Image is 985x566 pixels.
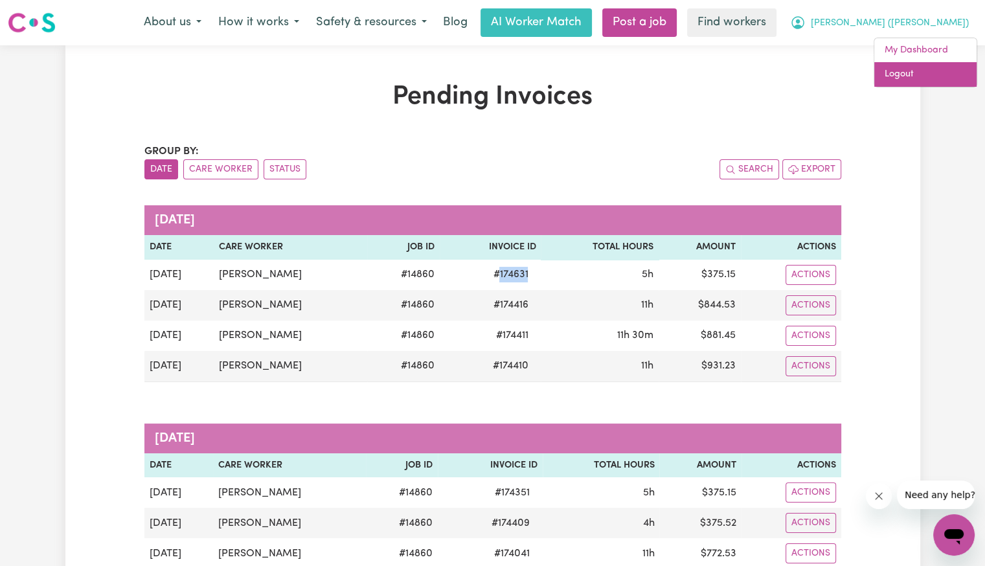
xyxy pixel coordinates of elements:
td: $ 881.45 [659,321,741,351]
td: # 14860 [366,508,438,538]
button: Export [782,159,841,179]
button: Actions [786,295,836,315]
td: $ 375.15 [659,477,741,508]
button: My Account [782,9,977,36]
td: # 14860 [367,290,440,321]
button: Search [719,159,779,179]
a: Post a job [602,8,677,37]
td: [PERSON_NAME] [214,321,367,351]
button: Actions [786,356,836,376]
td: [DATE] [144,508,213,538]
td: [PERSON_NAME] [214,290,367,321]
span: 11 hours 30 minutes [617,330,653,341]
td: [PERSON_NAME] [213,508,366,538]
a: AI Worker Match [481,8,592,37]
th: Actions [742,453,841,478]
button: sort invoices by date [144,159,178,179]
th: Total Hours [543,453,659,478]
td: # 14860 [366,477,438,508]
td: # 14860 [367,351,440,382]
caption: [DATE] [144,424,841,453]
th: Job ID [366,453,438,478]
button: Actions [786,543,836,563]
h1: Pending Invoices [144,82,841,113]
img: Careseekers logo [8,11,56,34]
a: Logout [874,62,977,87]
span: Need any help? [8,9,78,19]
span: 5 hours [642,488,654,498]
a: Blog [435,8,475,37]
span: 11 hours [642,549,654,559]
td: $ 375.15 [659,260,741,290]
caption: [DATE] [144,205,841,235]
th: Total Hours [541,235,658,260]
span: [PERSON_NAME] ([PERSON_NAME]) [811,16,969,30]
span: # 174351 [487,485,538,501]
td: $ 375.52 [659,508,741,538]
a: My Dashboard [874,38,977,63]
button: sort invoices by care worker [183,159,258,179]
span: 11 hours [641,361,653,371]
iframe: Button to launch messaging window [933,514,975,556]
th: Invoice ID [438,453,543,478]
button: Actions [786,265,836,285]
button: How it works [210,9,308,36]
button: Actions [786,482,836,503]
td: [PERSON_NAME] [214,260,367,290]
th: Date [144,453,213,478]
td: $ 931.23 [659,351,741,382]
a: Find workers [687,8,776,37]
th: Job ID [367,235,440,260]
td: $ 844.53 [659,290,741,321]
span: # 174631 [485,267,536,282]
th: Actions [741,235,841,260]
span: # 174041 [486,546,538,561]
td: [PERSON_NAME] [214,351,367,382]
td: [PERSON_NAME] [213,477,366,508]
button: Safety & resources [308,9,435,36]
th: Care Worker [214,235,367,260]
th: Amount [659,235,741,260]
a: Careseekers logo [8,8,56,38]
td: [DATE] [144,260,214,290]
button: sort invoices by paid status [264,159,306,179]
span: 11 hours [641,300,653,310]
iframe: Message from company [897,481,975,509]
span: Group by: [144,146,199,157]
span: # 174411 [488,328,536,343]
td: [DATE] [144,290,214,321]
td: [DATE] [144,321,214,351]
span: # 174416 [485,297,536,313]
td: # 14860 [367,321,440,351]
span: 4 hours [642,518,654,528]
th: Date [144,235,214,260]
span: # 174409 [484,515,538,531]
button: About us [135,9,210,36]
th: Invoice ID [440,235,541,260]
th: Care Worker [213,453,366,478]
button: Actions [786,513,836,533]
span: # 174410 [484,358,536,374]
button: Actions [786,326,836,346]
span: 5 hours [642,269,653,280]
td: # 14860 [367,260,440,290]
td: [DATE] [144,477,213,508]
td: [DATE] [144,351,214,382]
iframe: Close message [866,483,892,509]
div: My Account [874,38,977,87]
th: Amount [659,453,741,478]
